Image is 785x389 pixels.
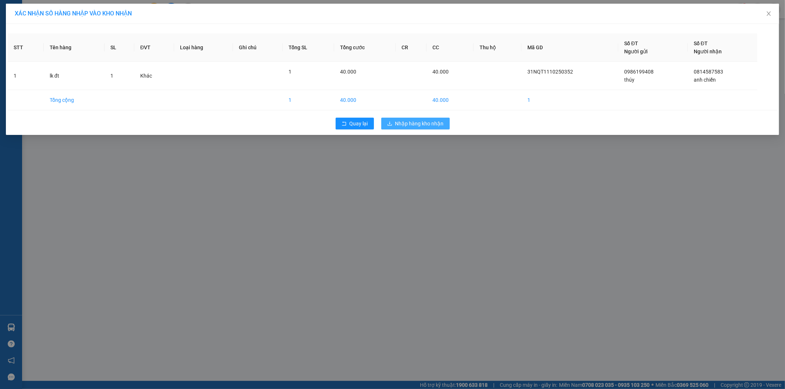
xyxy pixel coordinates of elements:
th: Loại hàng [174,33,233,62]
td: 1 [521,90,618,110]
td: lk đt [44,62,105,90]
th: Ghi chú [233,33,283,62]
td: 1 [283,90,334,110]
td: 40.000 [334,90,396,110]
span: 40.000 [340,69,356,75]
span: 1 [110,73,113,79]
th: Tổng SL [283,33,334,62]
span: Số ĐT [694,40,708,46]
span: Số ĐT [624,40,638,46]
th: SL [105,33,134,62]
span: close [766,11,772,17]
span: Quay lại [350,119,368,128]
td: Khác [134,62,174,90]
span: XÁC NHẬN SỐ HÀNG NHẬP VÀO KHO NHẬN [15,10,132,17]
th: CC [427,33,474,62]
span: 40.000 [432,69,449,75]
td: 1 [8,62,44,90]
span: 31NQT1110250352 [527,69,573,75]
span: 0986199408 [624,69,654,75]
button: downloadNhập hàng kho nhận [381,118,450,129]
th: STT [8,33,44,62]
th: CR [396,33,427,62]
span: 0814587583 [694,69,723,75]
button: rollbackQuay lại [336,118,374,129]
td: 40.000 [427,90,474,110]
th: Mã GD [521,33,618,62]
td: Tổng cộng [44,90,105,110]
span: download [387,121,392,127]
th: Thu hộ [474,33,521,62]
th: Tổng cước [334,33,396,62]
span: Người nhận [694,49,722,54]
th: ĐVT [134,33,174,62]
span: anh chiến [694,77,716,83]
button: Close [759,4,779,24]
span: thúy [624,77,634,83]
span: Người gửi [624,49,648,54]
th: Tên hàng [44,33,105,62]
span: Nhập hàng kho nhận [395,119,444,128]
span: rollback [342,121,347,127]
span: 1 [289,69,291,75]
